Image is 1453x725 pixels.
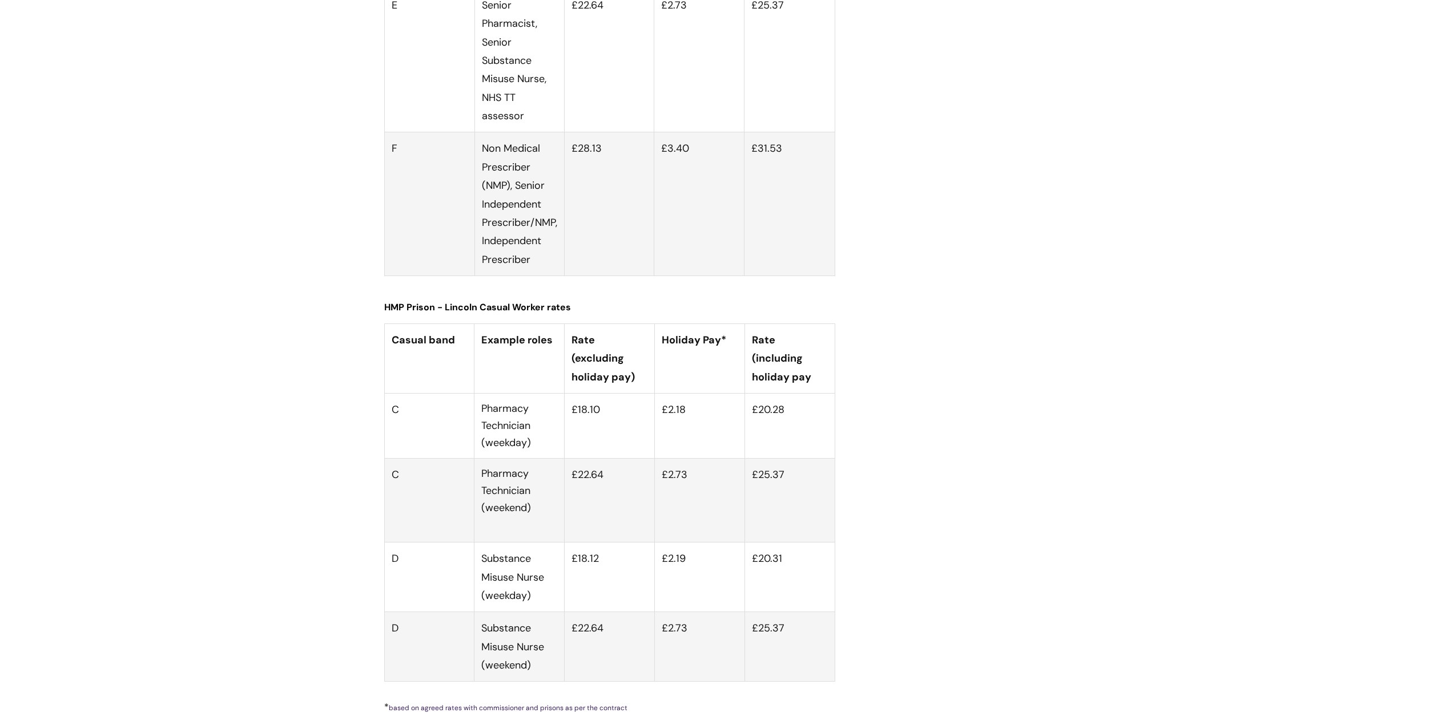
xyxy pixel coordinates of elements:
[474,542,565,612] td: Substance Misuse Nurse (weekday)
[654,542,744,612] td: £2.19
[384,393,474,458] td: C
[389,703,627,712] span: based on agreed rates with commissioner and prisons as per the contract
[384,612,474,682] td: D
[565,132,654,276] td: £28.13
[744,612,835,682] td: £25.37
[565,323,655,393] th: Rate (excluding holiday pay)
[384,323,474,393] th: Casual band
[744,542,835,612] td: £20.31
[481,465,557,516] p: Pharmacy Technician (weekend)
[744,393,835,458] td: £20.28
[565,459,655,542] td: £22.64
[474,323,565,393] th: Example roles
[744,323,835,393] th: Rate (including holiday pay
[384,459,474,542] td: C
[654,459,744,542] td: £2.73
[565,612,655,682] td: £22.64
[654,132,744,276] td: £3.40
[474,132,565,276] td: Non Medical Prescriber (NMP), Senior Independent Prescriber/NMP, Independent Prescriber
[384,542,474,612] td: D
[565,542,655,612] td: £18.12
[474,612,565,682] td: Substance Misuse Nurse (weekend)
[654,323,744,393] th: Holiday Pay*
[654,612,744,682] td: £2.73
[744,459,835,542] td: £25.37
[384,132,474,276] td: F
[384,301,571,313] span: HMP Prison - Lincoln Casual Worker rates
[481,400,557,451] p: Pharmacy Technician (weekday)
[565,393,655,458] td: £18.10
[744,132,835,276] td: £31.53
[654,393,744,458] td: £2.18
